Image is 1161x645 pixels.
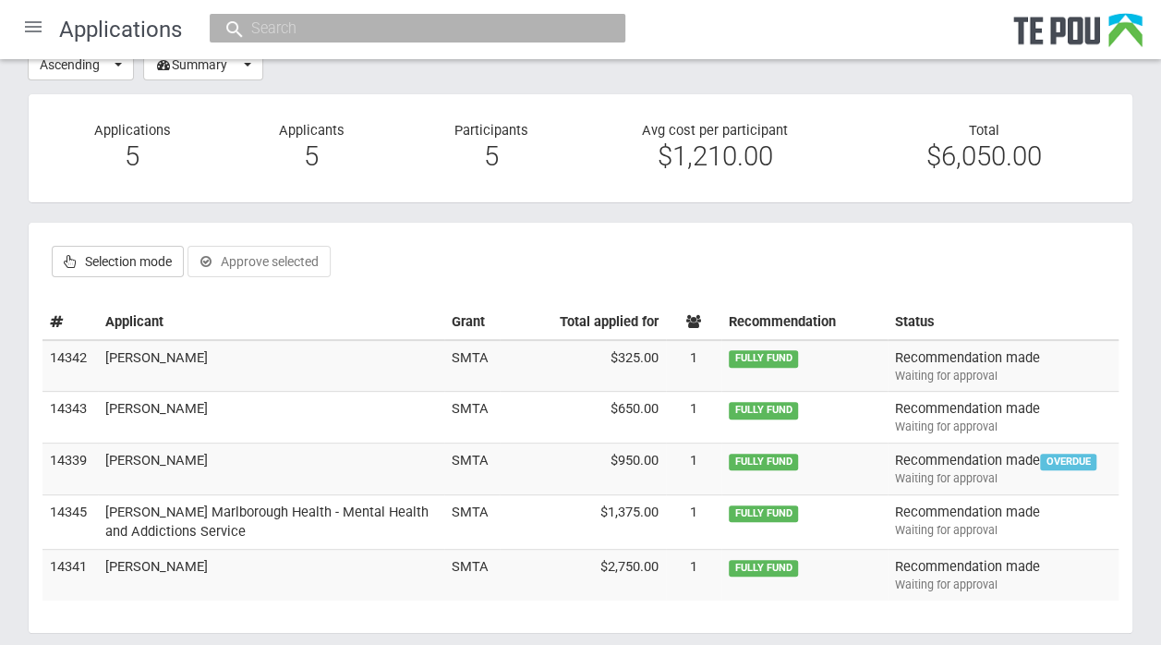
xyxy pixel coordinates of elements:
th: Status [888,305,1119,340]
td: SMTA [444,444,500,495]
div: Waiting for approval [895,368,1111,384]
div: 5 [236,148,387,164]
td: [PERSON_NAME] [98,392,444,444]
div: Waiting for approval [895,522,1111,539]
td: 1 [666,494,721,549]
span: FULLY FUND [729,505,798,522]
span: FULLY FUND [729,560,798,577]
button: Approve selected [187,246,331,277]
th: Recommendation [721,305,888,340]
td: [PERSON_NAME] [98,549,444,600]
td: $325.00 [500,340,666,392]
td: [PERSON_NAME] [98,340,444,392]
td: $650.00 [500,392,666,444]
td: Recommendation made [888,494,1119,549]
div: Participants [401,122,580,175]
div: Applications [42,122,222,175]
button: Summary [143,49,263,80]
span: Ascending [40,55,110,74]
td: $1,375.00 [500,494,666,549]
td: 1 [666,340,721,392]
div: $6,050.00 [864,148,1105,164]
td: 14341 [42,549,98,600]
td: 1 [666,392,721,444]
div: Avg cost per participant [580,122,849,175]
td: Recommendation made [888,444,1119,495]
th: Grant [444,305,500,340]
th: Applicant [98,305,444,340]
span: FULLY FUND [729,402,798,419]
span: Summary [155,55,239,74]
td: SMTA [444,494,500,549]
td: Recommendation made [888,392,1119,444]
div: Waiting for approval [895,419,1111,435]
div: Waiting for approval [895,577,1111,593]
th: Total applied for [500,305,666,340]
td: SMTA [444,392,500,444]
div: 5 [56,148,208,164]
div: $1,210.00 [594,148,835,164]
div: Applicants [222,122,401,175]
label: Selection mode [52,246,184,277]
td: Recommendation made [888,340,1119,392]
td: 14339 [42,444,98,495]
td: $2,750.00 [500,549,666,600]
div: 5 [415,148,566,164]
span: FULLY FUND [729,454,798,470]
td: 14343 [42,392,98,444]
td: [PERSON_NAME] [98,444,444,495]
div: Waiting for approval [895,470,1111,487]
div: Total [850,122,1119,165]
td: 14342 [42,340,98,392]
td: [PERSON_NAME] Marlborough Health - Mental Health and Addictions Service [98,494,444,549]
span: FULLY FUND [729,350,798,367]
input: Search [246,18,571,38]
td: Recommendation made [888,549,1119,600]
button: Ascending [28,49,134,80]
td: 14345 [42,494,98,549]
td: $950.00 [500,444,666,495]
td: 1 [666,444,721,495]
td: SMTA [444,340,500,392]
td: 1 [666,549,721,600]
td: SMTA [444,549,500,600]
span: OVERDUE [1040,454,1096,470]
